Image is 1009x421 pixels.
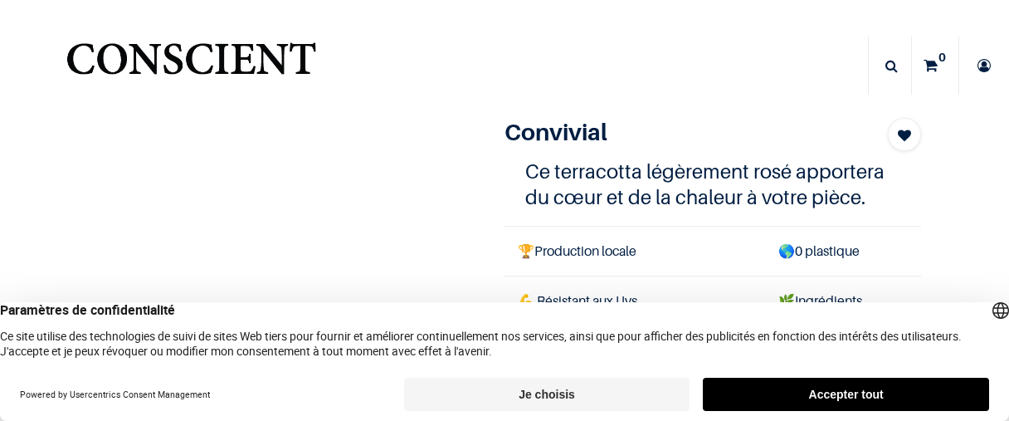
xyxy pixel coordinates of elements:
span: 🏆 [518,242,534,259]
span: 🌎 [778,242,795,259]
a: 0 [912,37,958,95]
a: Logo of Conscient [63,33,319,99]
h4: Ce terracotta légèrement rosé apportera du cœur et de la chaleur à votre pièce. [525,159,900,210]
span: Add to wishlist [898,125,911,145]
td: Ingrédients naturels [765,276,921,348]
img: Conscient [63,33,319,99]
button: Add to wishlist [888,118,921,151]
td: Production locale [504,226,765,276]
h1: Convivial [504,118,859,146]
span: 🌿 [778,292,795,309]
span: 💪 Résistant aux Uvs [518,292,637,309]
sup: 0 [934,49,950,66]
td: 0 plastique [765,226,921,276]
